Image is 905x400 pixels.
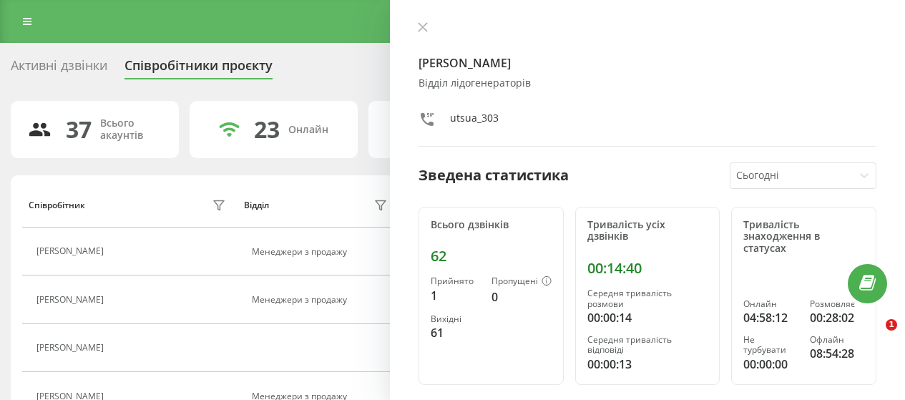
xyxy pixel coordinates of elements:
span: 1 [886,319,897,331]
div: 04:58:12 [743,309,798,326]
div: 00:00:13 [587,356,708,373]
div: 00:00:00 [743,356,798,373]
iframe: Intercom live chat [856,319,891,353]
div: 62 [431,248,552,265]
div: Пропущені [491,276,552,288]
div: Вихідні [431,314,480,324]
div: Середня тривалість розмови [587,288,708,309]
div: 00:14:40 [587,260,708,277]
div: Відділ [244,200,269,210]
div: Всього дзвінків [431,219,552,231]
div: Офлайн [810,335,864,345]
div: Активні дзвінки [11,58,107,80]
div: Тривалість усіх дзвінків [587,219,708,243]
div: Менеджери з продажу [252,295,391,305]
div: Співробітник [29,200,85,210]
div: 08:54:28 [810,345,864,362]
div: Прийнято [431,276,480,286]
div: 61 [431,324,480,341]
div: Середня тривалість відповіді [587,335,708,356]
div: 0 [491,288,552,306]
div: Відділ лідогенераторів [419,77,876,89]
div: [PERSON_NAME] [36,343,107,353]
div: Всього акаунтів [100,117,162,142]
div: 23 [254,116,280,143]
div: 1 [431,287,480,304]
div: Розмовляє [810,299,864,309]
div: 00:28:02 [810,309,864,326]
div: [PERSON_NAME] [36,295,107,305]
div: Зведена статистика [419,165,569,186]
div: utsua_303 [450,111,499,132]
div: Тривалість знаходження в статусах [743,219,864,255]
div: 00:00:14 [587,309,708,326]
div: Менеджери з продажу [252,247,391,257]
div: 37 [66,116,92,143]
div: Співробітники проєкту [124,58,273,80]
h4: [PERSON_NAME] [419,54,876,72]
div: Не турбувати [743,335,798,356]
div: Онлайн [743,299,798,309]
div: Онлайн [288,124,328,136]
div: [PERSON_NAME] [36,246,107,256]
